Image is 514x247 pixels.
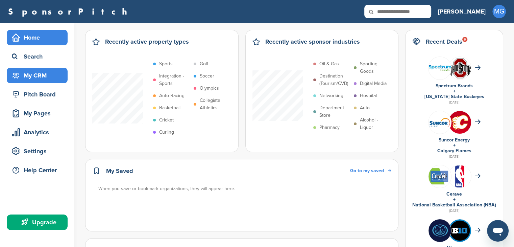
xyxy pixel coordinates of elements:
[7,125,68,140] a: Analytics
[453,88,456,94] a: +
[10,145,68,157] div: Settings
[360,104,370,112] p: Auto
[492,5,506,18] span: MG
[7,106,68,121] a: My Pages
[360,92,377,99] p: Hospital
[319,72,350,87] p: Destination (Tourism/CVB)
[10,88,68,100] div: Pitch Board
[10,164,68,176] div: Help Center
[319,92,343,99] p: Networking
[105,37,189,46] h2: Recently active property types
[7,87,68,102] a: Pitch Board
[200,72,214,80] p: Soccer
[159,116,174,124] p: Cricket
[429,65,451,71] img: Spectrum brands logo
[7,68,68,83] a: My CRM
[360,60,391,75] p: Sporting Goods
[200,85,219,92] p: Olympics
[438,4,486,19] a: [PERSON_NAME]
[159,129,174,136] p: Curling
[10,50,68,63] div: Search
[106,166,133,176] h2: My Saved
[319,124,340,131] p: Pharmacy
[10,69,68,82] div: My CRM
[412,208,496,214] div: [DATE]
[429,117,451,128] img: Data
[448,165,471,188] img: Open uri20141112 64162 izwz7i?1415806587
[159,60,173,68] p: Sports
[159,72,190,87] p: Integration - Sports
[10,31,68,44] div: Home
[360,80,387,87] p: Digital Media
[7,30,68,45] a: Home
[159,104,180,112] p: Basketball
[10,216,68,228] div: Upgrade
[350,168,384,174] span: Go to my saved
[360,116,391,131] p: Alcohol - Liquor
[453,197,456,202] a: +
[437,148,471,154] a: Calgary Flames
[200,97,231,112] p: Collegiate Athletics
[439,137,470,143] a: Suncor Energy
[412,202,496,208] a: National Basketball Association (NBA)
[412,99,496,106] div: [DATE]
[265,37,360,46] h2: Recently active sponsor industries
[448,111,471,134] img: 5qbfb61w 400x400
[319,60,339,68] p: Oil & Gas
[8,7,131,16] a: SponsorPitch
[438,7,486,16] h3: [PERSON_NAME]
[98,185,392,193] div: When you save or bookmark organizations, they will appear here.
[7,162,68,178] a: Help Center
[200,60,208,68] p: Golf
[436,83,473,89] a: Spectrum Brands
[446,191,462,197] a: Cerave
[448,58,471,79] img: Data?1415805899
[7,143,68,159] a: Settings
[7,49,68,64] a: Search
[429,219,451,242] img: Bi wggbs 400x400
[462,37,467,42] div: 9
[350,167,391,175] a: Go to my saved
[487,220,509,242] iframe: Button to launch messaging window
[429,168,451,184] img: Data
[319,104,350,119] p: Department Store
[10,126,68,138] div: Analytics
[159,92,185,99] p: Auto Racing
[453,142,456,148] a: +
[412,154,496,160] div: [DATE]
[448,219,471,242] img: Eum25tej 400x400
[7,215,68,230] a: Upgrade
[10,107,68,119] div: My Pages
[424,94,484,99] a: [US_STATE] State Buckeyes
[426,37,462,46] h2: Recent Deals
